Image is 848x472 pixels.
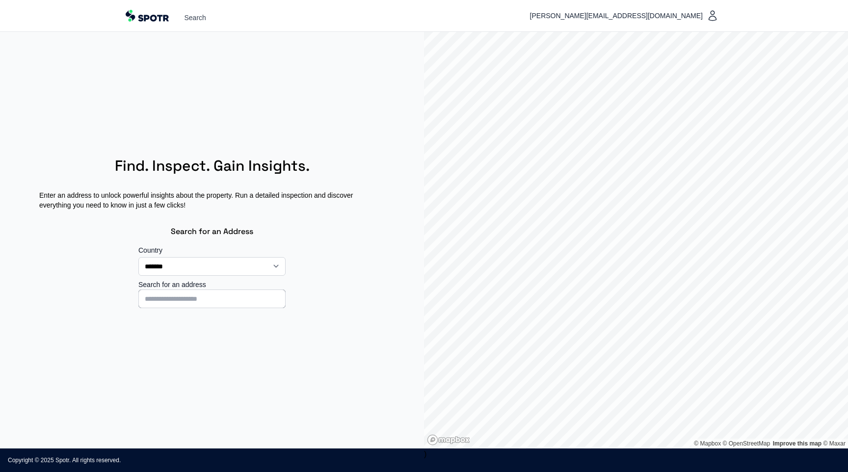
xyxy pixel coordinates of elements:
[424,32,848,448] canvas: Map
[16,183,408,218] p: Enter an address to unlock powerful insights about the property. Run a detailed inspection and di...
[723,440,770,447] a: OpenStreetMap
[694,440,721,447] a: Mapbox
[115,149,310,183] h1: Find. Inspect. Gain Insights.
[138,280,286,289] label: Search for an address
[171,218,253,245] h3: Search for an Address
[427,434,470,446] a: Mapbox homepage
[823,440,846,447] a: Maxar
[424,32,848,448] div: )
[185,13,206,23] a: Search
[526,6,722,26] button: [PERSON_NAME][EMAIL_ADDRESS][DOMAIN_NAME]
[773,440,821,447] a: Improve this map
[138,245,286,255] label: Country
[530,10,707,22] span: [PERSON_NAME][EMAIL_ADDRESS][DOMAIN_NAME]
